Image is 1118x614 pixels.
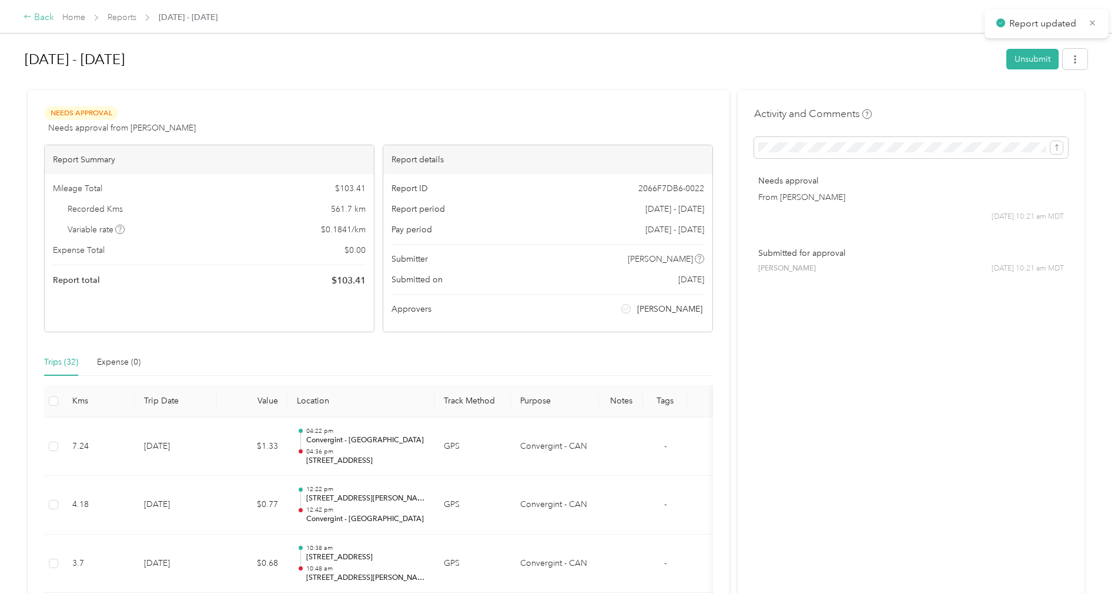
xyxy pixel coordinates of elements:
td: 3.7 [63,535,135,593]
p: Report updated [1009,16,1080,31]
span: $ 0.1841 / km [321,223,366,236]
span: Variable rate [68,223,125,236]
p: Needs approval [758,175,1064,187]
div: Expense (0) [97,356,140,369]
span: Submitter [391,253,428,265]
div: Report Summary [45,145,374,174]
span: Recorded Kms [68,203,123,215]
span: 561.7 km [331,203,366,215]
p: 10:38 am [306,544,425,552]
p: Submitted for approval [758,247,1064,259]
span: $ 103.41 [335,182,366,195]
span: Report total [53,274,100,286]
th: Kms [63,385,135,418]
td: GPS [434,476,511,535]
p: Convergint - [GEOGRAPHIC_DATA] [306,514,425,525]
th: Track Method [434,385,511,418]
td: [DATE] [135,535,217,593]
span: [DATE] - [DATE] [159,11,217,24]
td: GPS [434,418,511,476]
span: - [664,558,667,568]
p: [STREET_ADDRESS] [306,552,425,563]
div: Back [24,11,54,25]
p: 12:22 pm [306,485,425,493]
span: Report ID [391,182,428,195]
iframe: Everlance-gr Chat Button Frame [1052,548,1118,614]
p: From [PERSON_NAME] [758,191,1064,203]
th: Notes [599,385,643,418]
span: [DATE] [678,273,704,286]
p: 10:48 am [306,565,425,573]
td: [DATE] [135,476,217,535]
span: Submitted on [391,273,443,286]
span: Report period [391,203,445,215]
span: Pay period [391,223,432,236]
a: Home [62,12,85,22]
td: Convergint - CAN [511,418,599,476]
span: Expense Total [53,244,105,256]
span: [PERSON_NAME] [628,253,693,265]
span: 2066F7DB6-0022 [638,182,704,195]
span: [DATE] 10:21 am MDT [992,212,1064,222]
td: Convergint - CAN [511,476,599,535]
p: [STREET_ADDRESS] [306,456,425,466]
span: $ 0.00 [344,244,366,256]
td: 4.18 [63,476,135,535]
span: - [664,441,667,451]
button: Unsubmit [1006,49,1059,69]
span: $ 103.41 [332,273,366,288]
p: 04:22 pm [306,427,425,435]
p: 12:42 pm [306,506,425,514]
span: Approvers [391,303,431,315]
span: [DATE] - [DATE] [645,223,704,236]
th: Value [217,385,287,418]
span: [DATE] 10:21 am MDT [992,263,1064,274]
span: [PERSON_NAME] [637,303,702,315]
h4: Activity and Comments [754,106,872,121]
p: [STREET_ADDRESS][PERSON_NAME] [306,493,425,504]
td: Convergint - CAN [511,535,599,593]
span: Mileage Total [53,182,102,195]
td: [DATE] [135,418,217,476]
div: Trips (32) [44,356,78,369]
th: Purpose [511,385,599,418]
td: 7.24 [63,418,135,476]
span: - [664,499,667,509]
div: Report details [383,145,712,174]
p: 04:36 pm [306,448,425,456]
a: Reports [108,12,136,22]
span: [PERSON_NAME] [758,263,816,274]
p: Convergint - [GEOGRAPHIC_DATA] [306,435,425,446]
span: Needs Approval [44,106,118,120]
span: [DATE] - [DATE] [645,203,704,215]
th: Trip Date [135,385,217,418]
td: $1.33 [217,418,287,476]
span: Needs approval from [PERSON_NAME] [48,122,196,134]
td: $0.77 [217,476,287,535]
td: $0.68 [217,535,287,593]
th: Location [287,385,434,418]
td: GPS [434,535,511,593]
th: Tags [643,385,687,418]
h1: Sep 1 - 30, 2025 [25,45,998,74]
p: [STREET_ADDRESS][PERSON_NAME] [306,573,425,583]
